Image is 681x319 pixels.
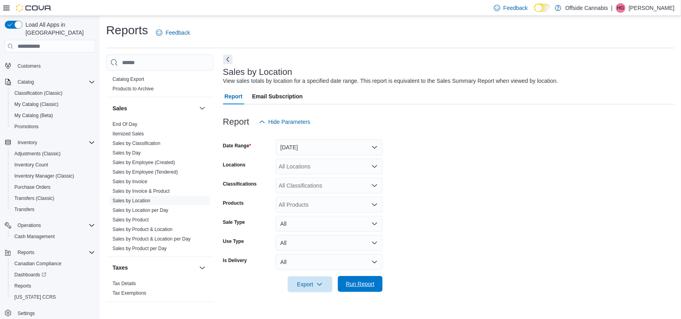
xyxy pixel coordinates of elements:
[113,121,137,127] span: End Of Day
[113,207,168,213] span: Sales by Location per Day
[8,159,98,170] button: Inventory Count
[113,264,128,272] h3: Taxes
[8,204,98,215] button: Transfers
[2,307,98,319] button: Settings
[14,221,44,230] button: Operations
[11,270,49,280] a: Dashboards
[2,247,98,258] button: Reports
[106,74,213,97] div: Products
[113,141,160,146] a: Sales by Classification
[252,88,303,104] span: Email Subscription
[113,121,137,127] a: End Of Day
[113,169,178,175] a: Sales by Employee (Tendered)
[113,236,191,242] span: Sales by Product & Location per Day
[371,163,378,170] button: Open list of options
[8,110,98,121] button: My Catalog (Beta)
[276,139,383,155] button: [DATE]
[223,238,244,245] label: Use Type
[11,259,95,268] span: Canadian Compliance
[14,101,59,108] span: My Catalog (Classic)
[611,3,613,13] p: |
[14,123,39,130] span: Promotions
[113,227,173,232] a: Sales by Product & Location
[629,3,675,13] p: [PERSON_NAME]
[616,3,626,13] div: Holly Garel
[8,170,98,182] button: Inventory Manager (Classic)
[18,79,34,85] span: Catalog
[268,118,310,126] span: Hide Parameters
[18,249,34,256] span: Reports
[14,151,61,157] span: Adjustments (Classic)
[113,86,154,92] a: Products to Archive
[113,188,170,194] a: Sales by Invoice & Product
[11,194,57,203] a: Transfers (Classic)
[11,100,95,109] span: My Catalog (Classic)
[11,182,54,192] a: Purchase Orders
[11,292,59,302] a: [US_STATE] CCRS
[14,309,38,318] a: Settings
[113,159,175,166] span: Sales by Employee (Created)
[11,111,95,120] span: My Catalog (Beta)
[14,248,38,257] button: Reports
[113,281,136,287] span: Tax Details
[113,179,147,184] a: Sales by Invoice
[223,55,233,64] button: Next
[11,111,56,120] a: My Catalog (Beta)
[11,270,95,280] span: Dashboards
[276,254,383,270] button: All
[106,279,213,301] div: Taxes
[11,122,42,131] a: Promotions
[197,263,207,273] button: Taxes
[11,160,51,170] a: Inventory Count
[617,3,624,13] span: HG
[113,188,170,194] span: Sales by Invoice & Product
[256,114,314,130] button: Hide Parameters
[14,173,74,179] span: Inventory Manager (Classic)
[223,200,244,206] label: Products
[11,160,95,170] span: Inventory Count
[11,122,95,131] span: Promotions
[113,207,168,213] a: Sales by Location per Day
[223,162,246,168] label: Locations
[223,117,249,127] h3: Report
[18,222,41,229] span: Operations
[8,148,98,159] button: Adjustments (Classic)
[16,4,52,12] img: Cova
[225,88,243,104] span: Report
[14,233,55,240] span: Cash Management
[8,88,98,99] button: Classification (Classic)
[8,280,98,292] button: Reports
[11,259,65,268] a: Canadian Compliance
[14,77,37,87] button: Catalog
[14,61,95,70] span: Customers
[106,119,213,256] div: Sales
[8,292,98,303] button: [US_STATE] CCRS
[503,4,528,12] span: Feedback
[11,205,38,214] a: Transfers
[14,248,95,257] span: Reports
[8,231,98,242] button: Cash Management
[153,25,193,41] a: Feedback
[113,150,141,156] a: Sales by Day
[8,193,98,204] button: Transfers (Classic)
[113,104,196,112] button: Sales
[11,281,95,291] span: Reports
[113,217,149,223] span: Sales by Product
[223,219,245,225] label: Sale Type
[2,137,98,148] button: Inventory
[14,138,40,147] button: Inventory
[14,260,61,267] span: Canadian Compliance
[276,235,383,251] button: All
[11,232,95,241] span: Cash Management
[113,198,150,204] a: Sales by Location
[11,232,58,241] a: Cash Management
[2,60,98,71] button: Customers
[18,310,35,317] span: Settings
[14,77,95,87] span: Catalog
[11,194,95,203] span: Transfers (Classic)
